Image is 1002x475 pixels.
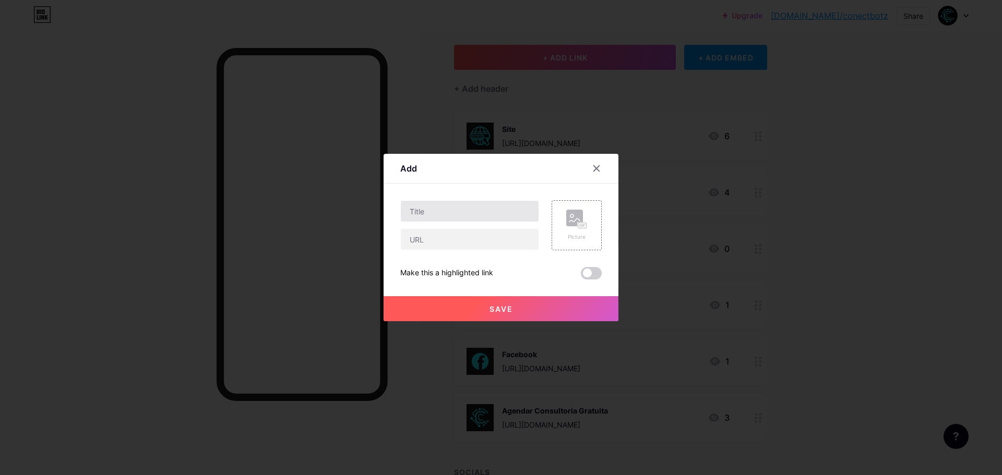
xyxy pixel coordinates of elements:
[384,296,618,321] button: Save
[401,229,539,250] input: URL
[566,233,587,241] div: Picture
[401,201,539,222] input: Title
[400,162,417,175] div: Add
[490,305,513,313] span: Save
[400,267,493,279] div: Make this a highlighted link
